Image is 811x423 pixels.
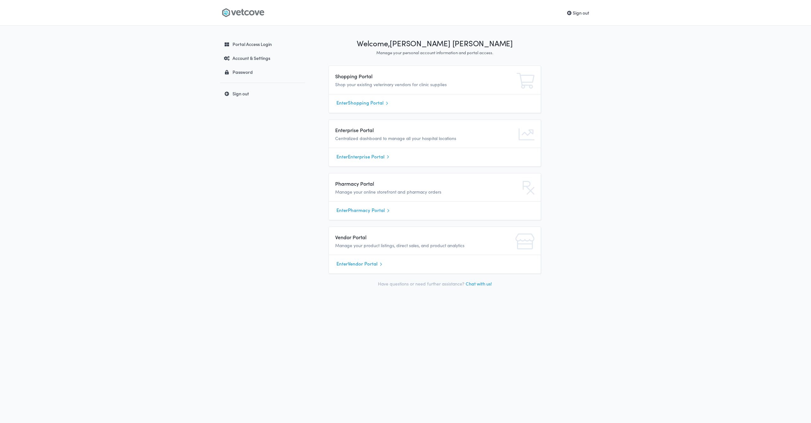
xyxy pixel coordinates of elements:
a: Account & Settings [220,52,305,64]
a: EnterVendor Portal [336,259,533,268]
p: Manage your product listings, direct sales, and product analytics [335,242,468,249]
a: Sign out [220,88,305,99]
p: Manage your online storefront and pharmacy orders [335,189,468,195]
div: Password [221,69,302,75]
h4: Enterprise Portal [335,126,468,134]
h4: Vendor Portal [335,233,468,241]
p: Have questions or need further assistance? [329,280,541,287]
a: EnterPharmacy Portal [336,205,533,215]
div: Portal Access Login [221,41,302,47]
a: Portal Access Login [220,38,305,50]
p: Centralized dashboard to manage all your hospital locations [335,135,468,142]
a: EnterEnterprise Portal [336,152,533,161]
a: Sign out [567,10,589,16]
p: Shop your existing veterinary vendors for clinic supplies [335,81,468,88]
h4: Shopping Portal [335,72,468,80]
a: Chat with us! [466,280,492,287]
h1: Welcome, [PERSON_NAME] [PERSON_NAME] [329,38,541,48]
p: Manage your personal account information and portal access. [329,50,541,56]
div: Account & Settings [221,55,302,61]
a: Password [220,66,305,78]
h4: Pharmacy Portal [335,180,468,187]
a: EnterShopping Portal [336,98,533,108]
div: Sign out [221,90,302,97]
